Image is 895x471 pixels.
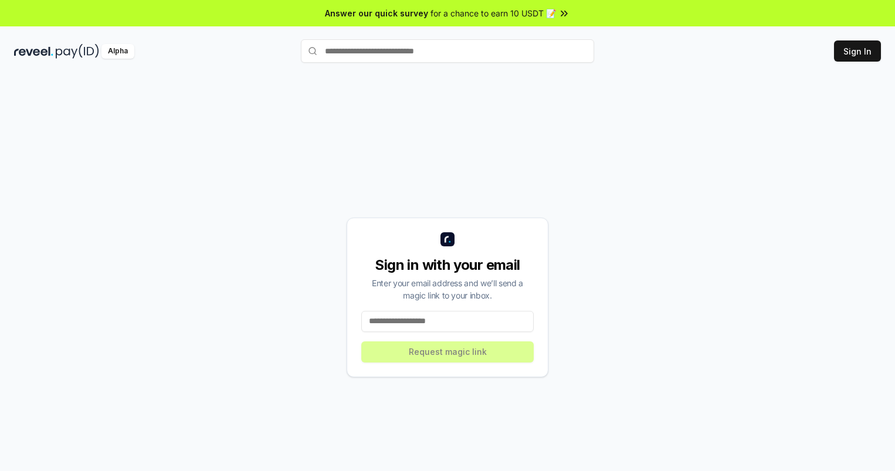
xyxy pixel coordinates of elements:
img: reveel_dark [14,44,53,59]
button: Sign In [834,40,881,62]
span: for a chance to earn 10 USDT 📝 [430,7,556,19]
div: Alpha [101,44,134,59]
span: Answer our quick survey [325,7,428,19]
img: pay_id [56,44,99,59]
div: Sign in with your email [361,256,534,275]
img: logo_small [440,232,455,246]
div: Enter your email address and we’ll send a magic link to your inbox. [361,277,534,301]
